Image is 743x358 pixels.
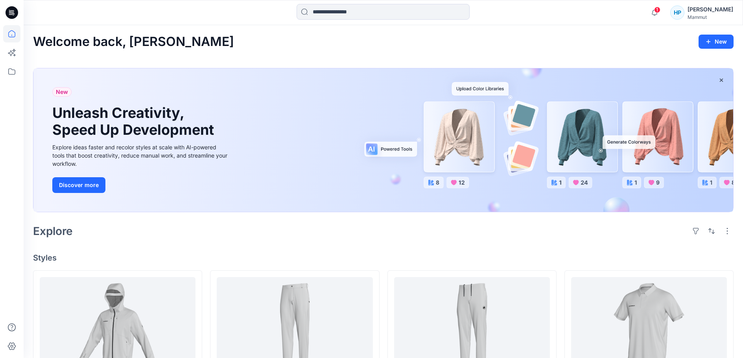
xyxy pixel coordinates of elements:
a: Discover more [52,177,229,193]
button: New [699,35,734,49]
h2: Welcome back, [PERSON_NAME] [33,35,234,49]
div: Explore ideas faster and recolor styles at scale with AI-powered tools that boost creativity, red... [52,143,229,168]
h4: Styles [33,253,734,263]
div: Mammut [688,14,733,20]
span: 1 [654,7,660,13]
button: Discover more [52,177,105,193]
h2: Explore [33,225,73,237]
span: New [56,87,68,97]
div: HP [670,6,684,20]
h1: Unleash Creativity, Speed Up Development [52,105,218,138]
div: [PERSON_NAME] [688,5,733,14]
